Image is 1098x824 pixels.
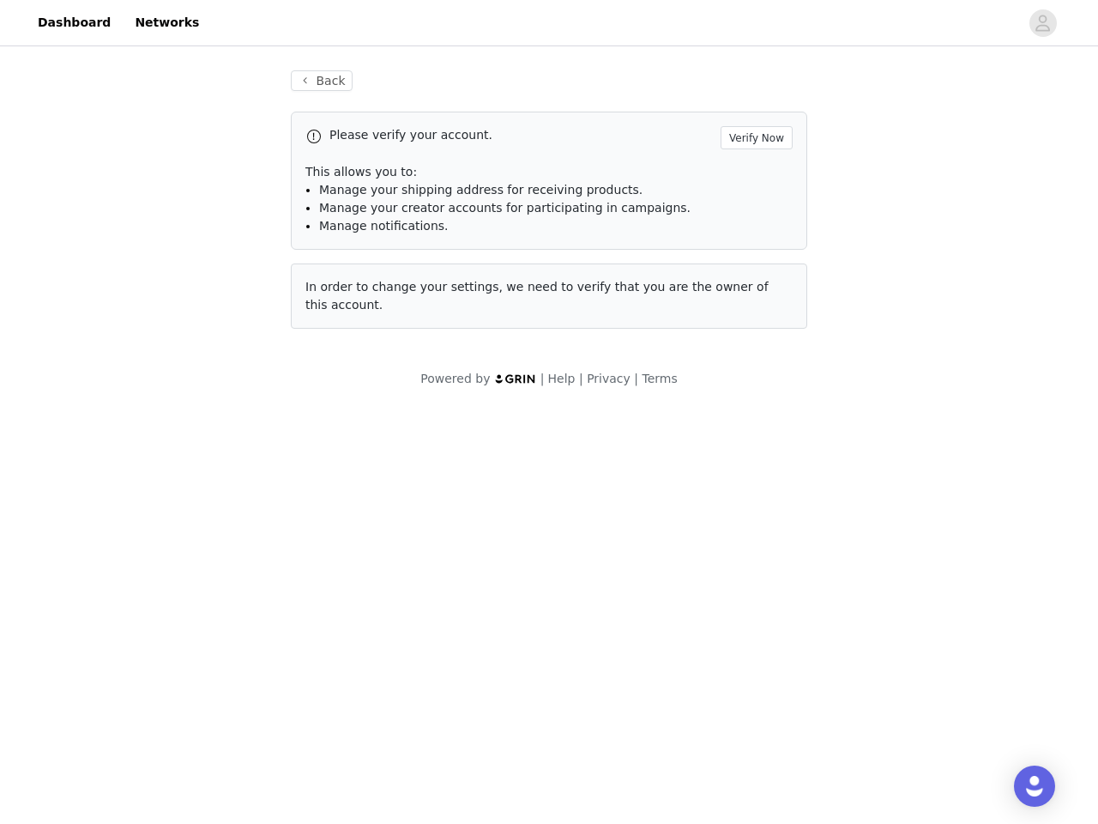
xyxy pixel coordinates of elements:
span: Powered by [420,372,490,385]
p: This allows you to: [305,163,793,181]
span: Manage your shipping address for receiving products. [319,183,643,197]
span: | [634,372,638,385]
a: Terms [642,372,677,385]
button: Verify Now [721,126,793,149]
span: | [579,372,583,385]
img: logo [494,373,537,385]
a: Networks [124,3,209,42]
div: Open Intercom Messenger [1014,766,1055,807]
span: In order to change your settings, we need to verify that you are the owner of this account. [305,280,769,312]
p: Please verify your account. [329,126,714,144]
a: Privacy [587,372,630,385]
a: Dashboard [27,3,121,42]
span: Manage your creator accounts for participating in campaigns. [319,201,691,215]
button: Back [291,70,353,91]
span: | [540,372,545,385]
div: avatar [1035,9,1051,37]
a: Help [548,372,576,385]
span: Manage notifications. [319,219,449,233]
